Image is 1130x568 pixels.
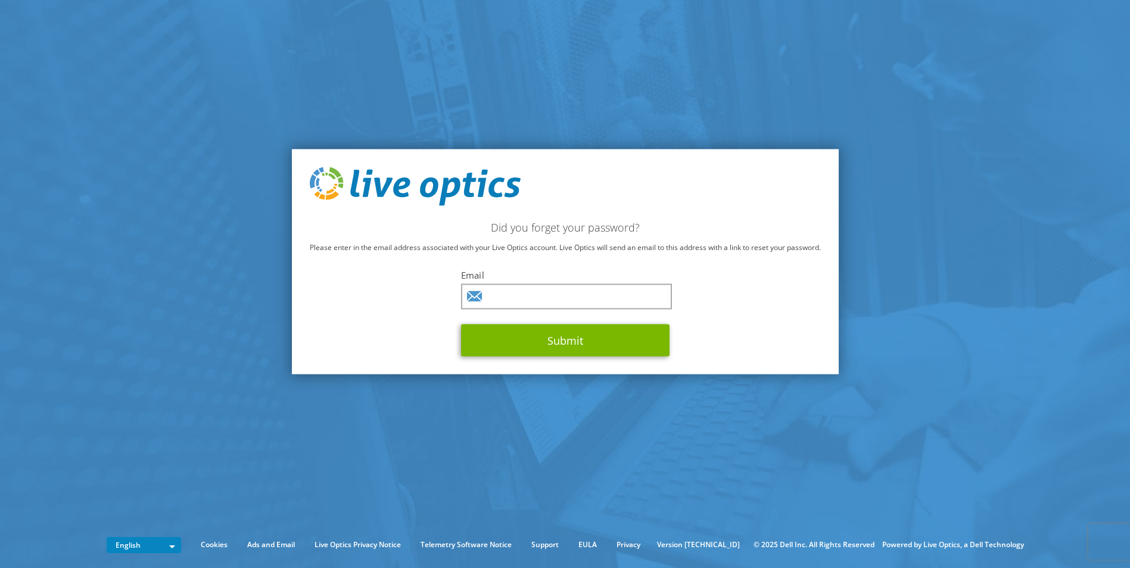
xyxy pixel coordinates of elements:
[569,538,606,551] a: EULA
[882,538,1024,551] li: Powered by Live Optics, a Dell Technology
[310,241,821,254] p: Please enter in the email address associated with your Live Optics account. Live Optics will send...
[461,269,670,281] label: Email
[310,167,521,206] img: live_optics_svg.svg
[522,538,568,551] a: Support
[310,221,821,234] h2: Did you forget your password?
[608,538,649,551] a: Privacy
[238,538,304,551] a: Ads and Email
[192,538,236,551] a: Cookies
[412,538,521,551] a: Telemetry Software Notice
[748,538,880,551] li: © 2025 Dell Inc. All Rights Reserved
[461,324,670,357] button: Submit
[651,538,746,551] li: Version [TECHNICAL_ID]
[306,538,410,551] a: Live Optics Privacy Notice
